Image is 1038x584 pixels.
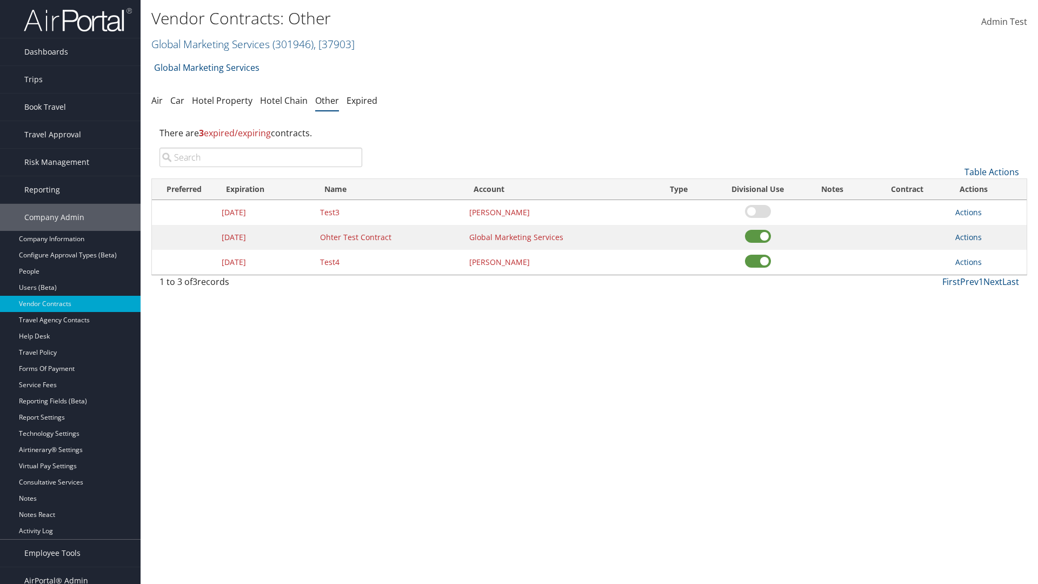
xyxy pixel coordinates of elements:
div: There are contracts. [151,118,1027,148]
a: Last [1002,276,1019,288]
span: Reporting [24,176,60,203]
td: Ohter Test Contract [315,225,464,250]
a: Admin Test [981,5,1027,39]
a: Global Marketing Services [151,37,355,51]
a: 1 [979,276,983,288]
a: Car [170,95,184,107]
a: Prev [960,276,979,288]
a: Hotel Chain [260,95,308,107]
span: ( 301946 ) [272,37,314,51]
span: , [ 37903 ] [314,37,355,51]
th: Preferred: activate to sort column ascending [152,179,216,200]
a: Actions [955,232,982,242]
td: Test3 [315,200,464,225]
span: Book Travel [24,94,66,121]
span: Employee Tools [24,540,81,567]
span: Travel Approval [24,121,81,148]
span: 3 [192,276,197,288]
th: Name: activate to sort column ascending [315,179,464,200]
span: Trips [24,66,43,93]
a: Other [315,95,339,107]
td: [PERSON_NAME] [464,200,660,225]
span: Dashboards [24,38,68,65]
a: First [942,276,960,288]
td: Test4 [315,250,464,275]
th: Divisional Use: activate to sort column ascending [715,179,800,200]
a: Next [983,276,1002,288]
td: [PERSON_NAME] [464,250,660,275]
input: Search [159,148,362,167]
td: [DATE] [216,250,315,275]
div: 1 to 3 of records [159,275,362,294]
span: expired/expiring [199,127,271,139]
h1: Vendor Contracts: Other [151,7,735,30]
span: Risk Management [24,149,89,176]
a: Hotel Property [192,95,252,107]
a: Global Marketing Services [154,57,259,78]
a: Table Actions [964,166,1019,178]
th: Expiration: activate to sort column descending [216,179,315,200]
a: Expired [347,95,377,107]
td: [DATE] [216,225,315,250]
th: Contract: activate to sort column ascending [864,179,950,200]
th: Account: activate to sort column ascending [464,179,660,200]
th: Type: activate to sort column ascending [660,179,716,200]
span: Admin Test [981,16,1027,28]
a: Air [151,95,163,107]
strong: 3 [199,127,204,139]
a: Actions [955,257,982,267]
span: Company Admin [24,204,84,231]
td: Global Marketing Services [464,225,660,250]
td: [DATE] [216,200,315,225]
th: Notes: activate to sort column ascending [800,179,864,200]
a: Actions [955,207,982,217]
th: Actions [950,179,1027,200]
img: airportal-logo.png [24,7,132,32]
